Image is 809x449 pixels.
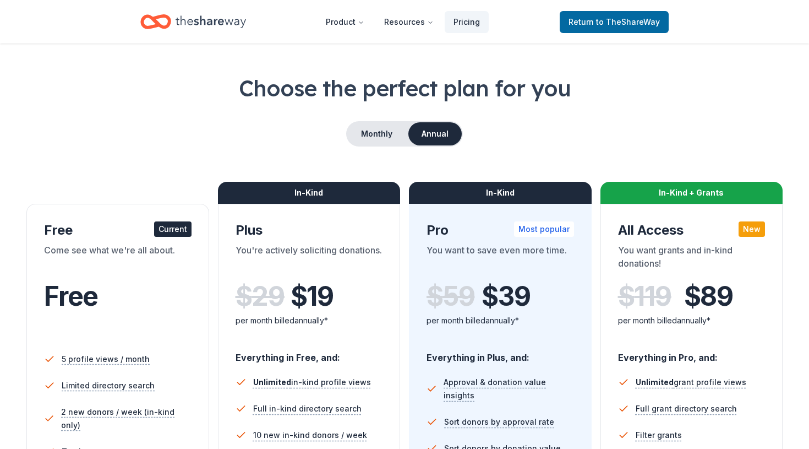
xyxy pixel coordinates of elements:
[684,281,733,312] span: $ 89
[618,221,766,239] div: All Access
[140,9,246,35] a: Home
[62,379,155,392] span: Limited directory search
[636,402,737,415] span: Full grant directory search
[618,342,766,365] div: Everything in Pro, and:
[253,377,371,387] span: in-kind profile views
[482,281,530,312] span: $ 39
[444,376,573,402] span: Approval & donation value insights
[514,221,574,237] div: Most popular
[291,281,334,312] span: $ 19
[596,17,660,26] span: to TheShareWay
[560,11,669,33] a: Returnto TheShareWay
[44,244,192,274] div: Come see what we're all about.
[618,244,766,274] div: You want grants and in-kind donations!
[409,182,592,204] div: In-Kind
[636,377,746,387] span: grant profile views
[636,429,682,442] span: Filter grants
[636,377,674,387] span: Unlimited
[444,415,554,429] span: Sort donors by approval rate
[44,221,192,239] div: Free
[317,9,489,35] nav: Main
[375,11,442,33] button: Resources
[427,314,574,327] div: per month billed annually*
[253,377,291,387] span: Unlimited
[253,429,367,442] span: 10 new in-kind donors / week
[236,314,383,327] div: per month billed annually*
[253,402,362,415] span: Full in-kind directory search
[236,221,383,239] div: Plus
[154,221,192,237] div: Current
[236,342,383,365] div: Everything in Free, and:
[408,122,462,145] button: Annual
[26,73,783,104] h1: Choose the perfect plan for you
[739,221,765,237] div: New
[347,122,406,145] button: Monthly
[600,182,783,204] div: In-Kind + Grants
[62,353,150,366] span: 5 profile views / month
[569,15,660,29] span: Return
[61,405,191,432] span: 2 new donors / week (in-kind only)
[236,244,383,274] div: You're actively soliciting donations.
[317,11,373,33] button: Product
[445,11,489,33] a: Pricing
[427,342,574,365] div: Everything in Plus, and:
[427,244,574,274] div: You want to save even more time.
[427,221,574,239] div: Pro
[44,280,98,312] span: Free
[218,182,401,204] div: In-Kind
[618,314,766,327] div: per month billed annually*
